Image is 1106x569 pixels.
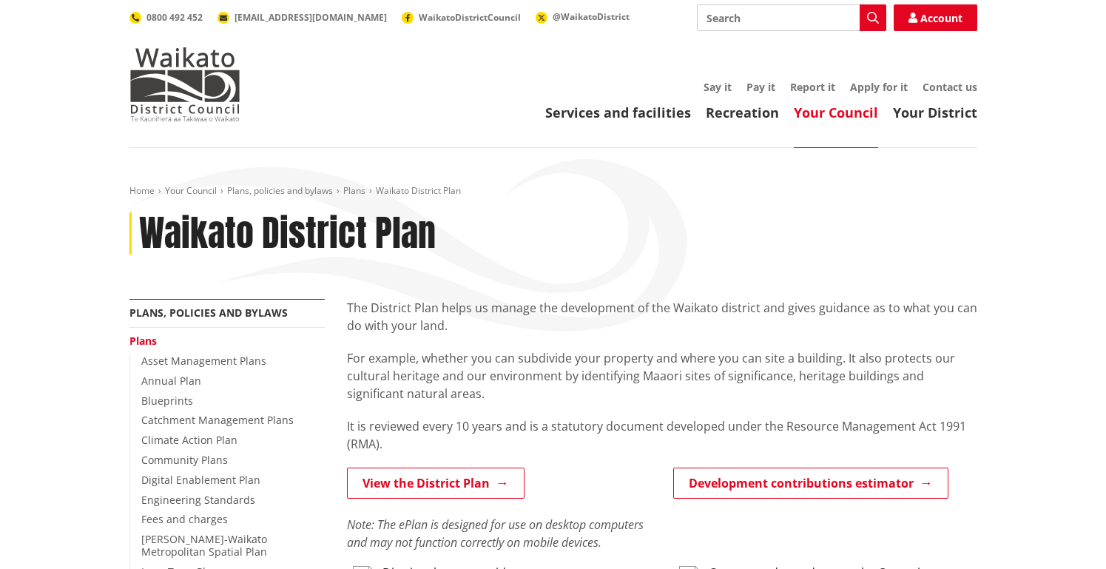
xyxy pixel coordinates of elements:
a: View the District Plan [347,468,525,499]
span: 0800 492 452 [146,11,203,24]
a: Climate Action Plan [141,433,237,447]
p: It is reviewed every 10 years and is a statutory document developed under the Resource Management... [347,417,977,453]
input: Search input [697,4,886,31]
span: Waikato District Plan [376,184,461,197]
a: Account [894,4,977,31]
a: Apply for it [850,80,908,94]
a: Digital Enablement Plan [141,473,260,487]
a: Say it [704,80,732,94]
h1: Waikato District Plan [139,212,436,255]
a: Pay it [746,80,775,94]
a: Your Council [794,104,878,121]
a: Your District [893,104,977,121]
a: Fees and charges [141,512,228,526]
a: Development contributions estimator [673,468,948,499]
span: @WaikatoDistrict [553,10,630,23]
a: Your Council [165,184,217,197]
p: For example, whether you can subdivide your property and where you can site a building. It also p... [347,349,977,403]
a: Plans [343,184,365,197]
a: 0800 492 452 [129,11,203,24]
a: Report it [790,80,835,94]
span: [EMAIL_ADDRESS][DOMAIN_NAME] [235,11,387,24]
a: Community Plans [141,453,228,467]
a: Asset Management Plans [141,354,266,368]
a: Home [129,184,155,197]
a: WaikatoDistrictCouncil [402,11,521,24]
nav: breadcrumb [129,185,977,198]
a: Contact us [923,80,977,94]
a: Blueprints [141,394,193,408]
img: Waikato District Council - Te Kaunihera aa Takiwaa o Waikato [129,47,240,121]
span: WaikatoDistrictCouncil [419,11,521,24]
a: Plans [129,334,157,348]
a: Annual Plan [141,374,201,388]
a: Catchment Management Plans [141,413,294,427]
a: [EMAIL_ADDRESS][DOMAIN_NAME] [218,11,387,24]
p: The District Plan helps us manage the development of the Waikato district and gives guidance as t... [347,299,977,334]
a: Services and facilities [545,104,691,121]
a: Engineering Standards [141,493,255,507]
a: @WaikatoDistrict [536,10,630,23]
em: Note: The ePlan is designed for use on desktop computers and may not function correctly on mobile... [347,516,644,551]
a: Recreation [706,104,779,121]
a: Plans, policies and bylaws [129,306,288,320]
a: [PERSON_NAME]-Waikato Metropolitan Spatial Plan [141,532,267,559]
a: Plans, policies and bylaws [227,184,333,197]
